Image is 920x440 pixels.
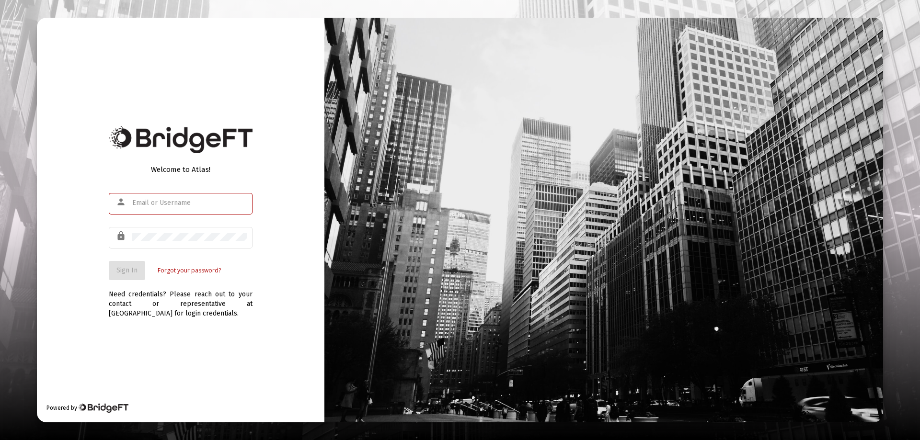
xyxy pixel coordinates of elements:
button: Sign In [109,261,145,280]
div: Welcome to Atlas! [109,165,253,174]
img: Bridge Financial Technology Logo [78,403,128,413]
input: Email or Username [132,199,247,207]
a: Forgot your password? [158,266,221,275]
mat-icon: person [116,196,127,208]
div: Need credentials? Please reach out to your contact or representative at [GEOGRAPHIC_DATA] for log... [109,280,253,318]
mat-icon: lock [116,230,127,242]
span: Sign In [116,266,138,274]
div: Powered by [46,403,128,413]
img: Bridge Financial Technology Logo [109,126,253,153]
